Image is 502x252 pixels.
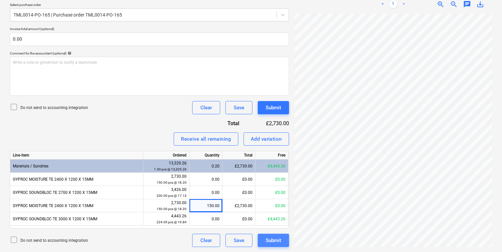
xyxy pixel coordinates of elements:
[450,0,458,8] span: zoom_out
[400,0,408,8] a: Next page
[192,160,220,173] div: 0.20
[154,167,187,171] small: 1.00 pcs @ 13,329.26
[255,199,288,212] div: £0.00
[10,186,143,199] div: GYPROC SOUNDBLOC TE 2700 X 1200 X 15MM
[174,132,238,146] button: Receive all remaining
[266,236,281,245] div: Submit
[192,173,220,186] div: 0.00
[266,103,281,112] div: Submit
[225,234,252,247] button: Save
[476,0,484,8] span: save_alt
[181,135,231,143] div: Receive all remaining
[10,33,289,46] input: Invoice total amount (optional)
[222,151,255,160] div: Total
[20,238,88,243] p: Do not send to accounting integration
[10,51,289,55] div: Comment for the accountant (optional)
[379,0,387,8] a: Previous page
[192,199,220,212] div: 150.00
[10,199,143,212] div: GYPROC MOISTURE TE 2400 X 1200 X 15MM
[157,181,187,184] small: 150.00 pcs @ 18.20
[20,105,88,111] p: Do not send to accounting integration
[192,101,220,114] button: Clear
[146,200,187,212] div: 2,730.00
[222,186,255,199] div: £0.00
[157,207,187,211] small: 150.00 pcs @ 18.20
[200,236,212,245] div: Clear
[255,151,288,160] div: Free
[469,220,502,252] iframe: Chat Widget
[143,151,190,160] div: Ordered
[234,103,244,112] div: Save
[255,160,288,173] div: £4,443.26
[10,27,289,32] p: Invoice total amount (optional)
[10,212,143,226] div: GYPROC SOUNDBLOC TE 3000 X 1200 X 15MM
[192,234,220,247] button: Clear
[192,186,220,199] div: 0.00
[157,194,187,198] small: 200.00 pcs @ 17.13
[222,199,255,212] div: £2,730.00
[225,101,252,114] button: Save
[13,164,48,168] span: Materials / Sundries
[258,101,289,114] button: Submit
[244,132,289,146] button: Add variation
[389,0,397,8] a: Page 1 is your current page
[463,0,471,8] span: chat
[10,151,143,160] div: Line-item
[157,220,187,224] small: 224.00 pcs @ 19.84
[222,212,255,226] div: £0.00
[146,187,187,199] div: 3,426.00
[190,151,222,160] div: Quantity
[222,173,255,186] div: £0.00
[255,173,288,186] div: £0.00
[200,103,212,112] div: Clear
[234,236,244,245] div: Save
[258,234,289,247] button: Submit
[222,160,255,173] div: £2,730.00
[203,120,250,127] div: Total
[251,135,282,143] div: Add variation
[146,160,187,172] div: 13,329.26
[255,212,288,226] div: £4,443.26
[255,186,288,199] div: £0.00
[437,0,445,8] span: zoom_in
[10,3,289,8] p: Select purchase order
[10,173,143,186] div: GYPROC MOISTURE TE 2400 X 1200 X 15MM
[250,120,289,127] div: £2,730.00
[192,212,220,226] div: 0.00
[146,173,187,186] div: 2,730.00
[66,51,72,55] span: help
[146,213,187,225] div: 4,443.26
